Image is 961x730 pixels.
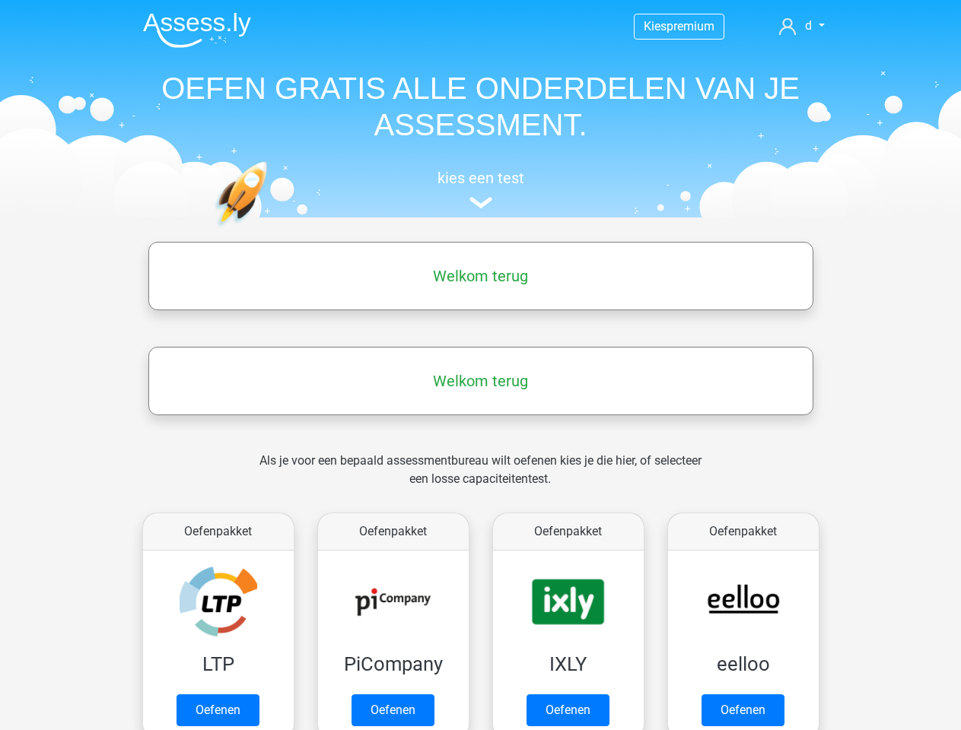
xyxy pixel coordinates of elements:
span: Kies [644,19,667,33]
h5: kies een test [131,169,831,187]
a: kies een test [131,169,831,209]
h1: OEFEN GRATIS ALLE ONDERDELEN VAN JE ASSESSMENT. [131,70,831,143]
h5: Welkom terug [156,372,806,390]
a: Oefenen [177,694,259,726]
span: d [805,18,812,33]
h5: Welkom terug [156,267,806,285]
a: d [773,17,830,35]
div: Als je voor een bepaald assessmentbureau wilt oefenen kies je die hier, of selecteer een losse ca... [247,452,714,506]
img: Assessly [143,12,251,48]
a: Oefenen [527,694,609,726]
a: Kiespremium [635,16,724,36]
img: assessment [469,197,492,208]
a: Oefenen [702,694,784,726]
a: Oefenen [352,694,434,726]
img: oefenen [215,161,326,299]
span: premium [667,19,714,33]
